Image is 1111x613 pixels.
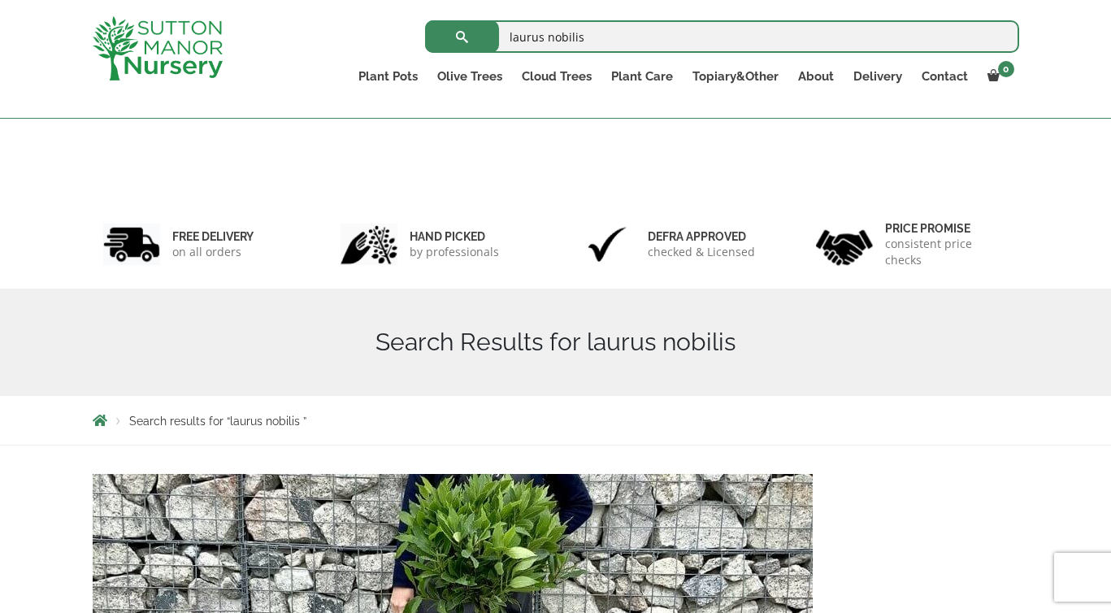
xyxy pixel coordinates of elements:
[427,65,512,88] a: Olive Trees
[683,65,788,88] a: Topiary&Other
[341,224,397,265] img: 2.jpg
[425,20,1019,53] input: Search...
[172,244,254,260] p: on all orders
[93,414,1019,427] nav: Breadcrumbs
[349,65,427,88] a: Plant Pots
[816,220,873,269] img: 4.jpg
[788,65,844,88] a: About
[885,236,1009,268] p: consistent price checks
[978,65,1019,88] a: 0
[93,328,1019,357] h1: Search Results for laurus nobilis
[172,229,254,244] h6: FREE DELIVERY
[601,65,683,88] a: Plant Care
[579,224,636,265] img: 3.jpg
[410,244,499,260] p: by professionals
[129,415,306,428] span: Search results for “laurus nobilis ”
[648,244,755,260] p: checked & Licensed
[648,229,755,244] h6: Defra approved
[998,61,1014,77] span: 0
[103,224,160,265] img: 1.jpg
[844,65,912,88] a: Delivery
[512,65,601,88] a: Cloud Trees
[93,16,223,80] img: logo
[912,65,978,88] a: Contact
[410,229,499,244] h6: hand picked
[885,221,1009,236] h6: Price promise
